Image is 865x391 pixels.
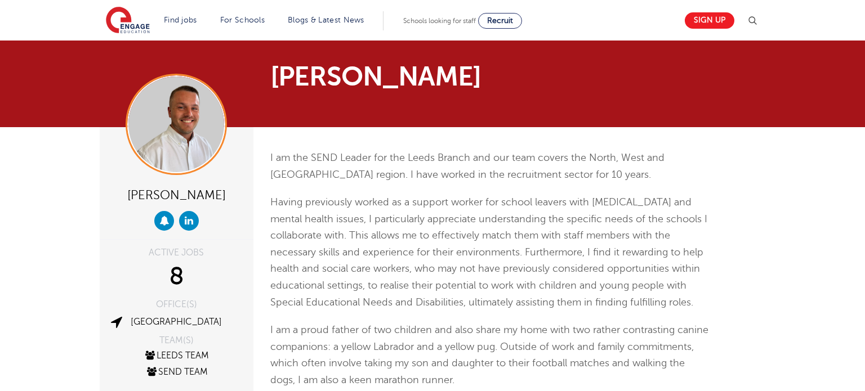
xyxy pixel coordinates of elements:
[145,367,208,377] a: SEND Team
[108,300,245,309] div: OFFICE(S)
[144,350,209,361] a: Leeds Team
[270,63,538,90] h1: [PERSON_NAME]
[685,12,734,29] a: Sign up
[403,17,476,25] span: Schools looking for staff
[220,16,265,24] a: For Schools
[108,183,245,205] div: [PERSON_NAME]
[270,150,709,183] p: I am the SEND Leader for the Leeds Branch and our team covers the North, West and [GEOGRAPHIC_DAT...
[106,7,150,35] img: Engage Education
[487,16,513,25] span: Recruit
[131,317,222,327] a: [GEOGRAPHIC_DATA]
[164,16,197,24] a: Find jobs
[288,16,364,24] a: Blogs & Latest News
[478,13,522,29] a: Recruit
[270,194,709,311] p: Having previously worked as a support worker for school leavers with [MEDICAL_DATA] and mental he...
[108,336,245,345] div: TEAM(S)
[108,263,245,291] div: 8
[270,322,709,388] p: I am a proud father of two children and also share my home with two rather contrasting canine com...
[108,248,245,257] div: ACTIVE JOBS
